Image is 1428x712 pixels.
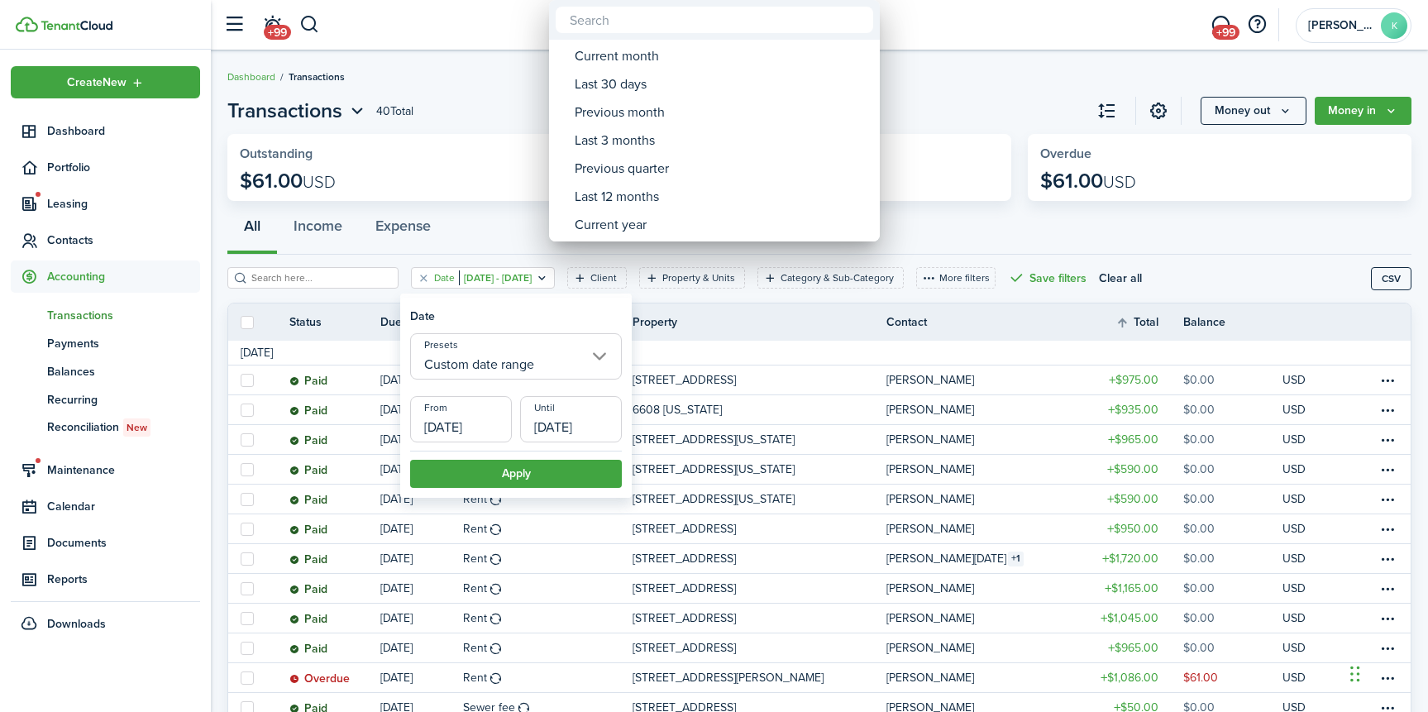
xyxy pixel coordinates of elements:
[575,98,867,127] div: Previous month
[575,155,867,183] div: Previous quarter
[575,211,867,239] div: Current year
[575,183,867,211] div: Last 12 months
[575,70,867,98] div: Last 30 days
[575,127,867,155] div: Last 3 months
[549,40,880,241] mbsc-wheel: Presets
[575,42,867,70] div: Current month
[556,7,873,33] input: Search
